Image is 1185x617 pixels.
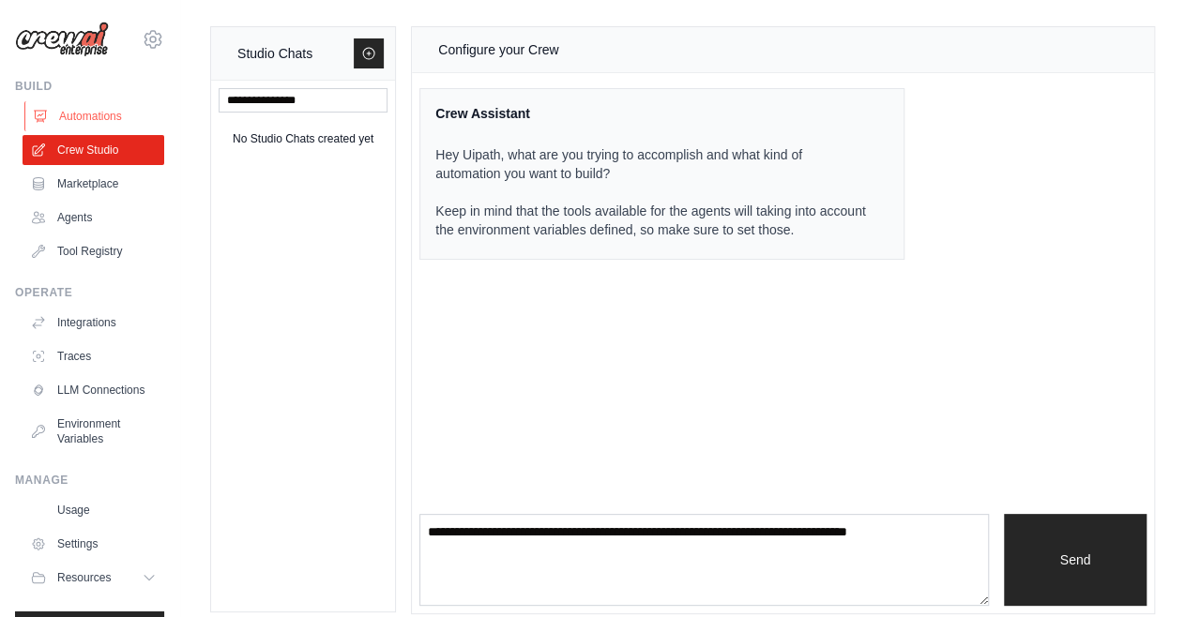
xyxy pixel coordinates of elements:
[23,169,164,199] a: Marketplace
[23,135,164,165] a: Crew Studio
[15,79,164,94] div: Build
[23,203,164,233] a: Agents
[23,495,164,525] a: Usage
[57,570,111,585] span: Resources
[435,104,866,123] div: Crew Assistant
[438,38,558,61] div: Configure your Crew
[237,42,312,65] div: Studio Chats
[23,529,164,559] a: Settings
[24,101,166,131] a: Automations
[23,375,164,405] a: LLM Connections
[23,308,164,338] a: Integrations
[15,473,164,488] div: Manage
[233,128,373,150] div: No Studio Chats created yet
[23,341,164,371] a: Traces
[15,22,109,57] img: Logo
[435,145,866,239] p: Hey Uipath, what are you trying to accomplish and what kind of automation you want to build? Keep...
[1004,514,1147,606] button: Send
[23,236,164,266] a: Tool Registry
[15,285,164,300] div: Operate
[23,409,164,454] a: Environment Variables
[23,563,164,593] button: Resources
